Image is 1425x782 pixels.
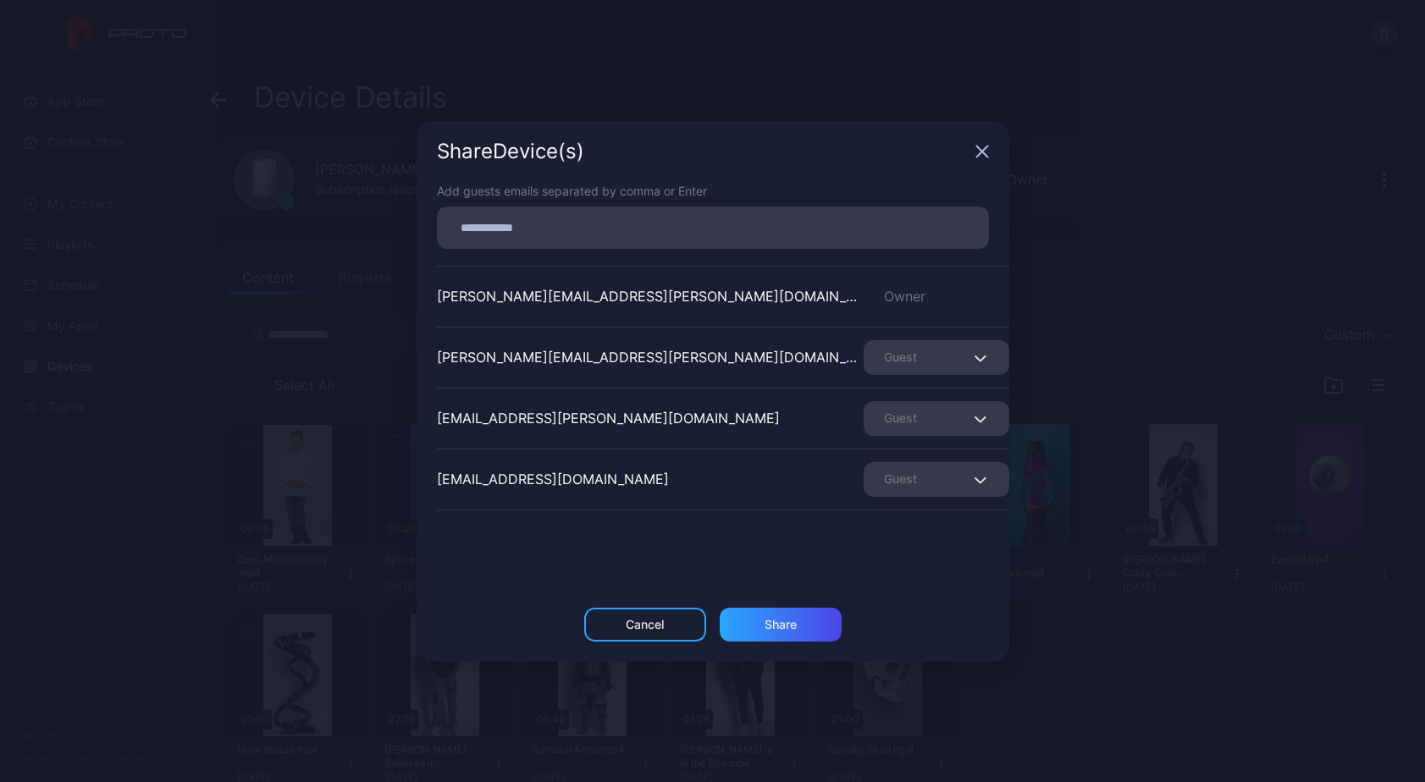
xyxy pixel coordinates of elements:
div: [EMAIL_ADDRESS][DOMAIN_NAME] [437,469,669,489]
button: Cancel [584,608,706,642]
div: [PERSON_NAME][EMAIL_ADDRESS][PERSON_NAME][DOMAIN_NAME] [437,347,864,367]
button: Guest [864,401,1009,436]
div: Share [765,618,797,631]
div: [PERSON_NAME][EMAIL_ADDRESS][PERSON_NAME][DOMAIN_NAME] [437,286,864,306]
button: Share [720,608,842,642]
div: Owner [864,286,1009,306]
button: Guest [864,462,1009,497]
div: Add guests emails separated by comma or Enter [437,182,989,200]
button: Guest [864,340,1009,375]
div: [EMAIL_ADDRESS][PERSON_NAME][DOMAIN_NAME] [437,408,780,428]
div: Share Device (s) [437,141,969,162]
div: Cancel [626,618,664,631]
